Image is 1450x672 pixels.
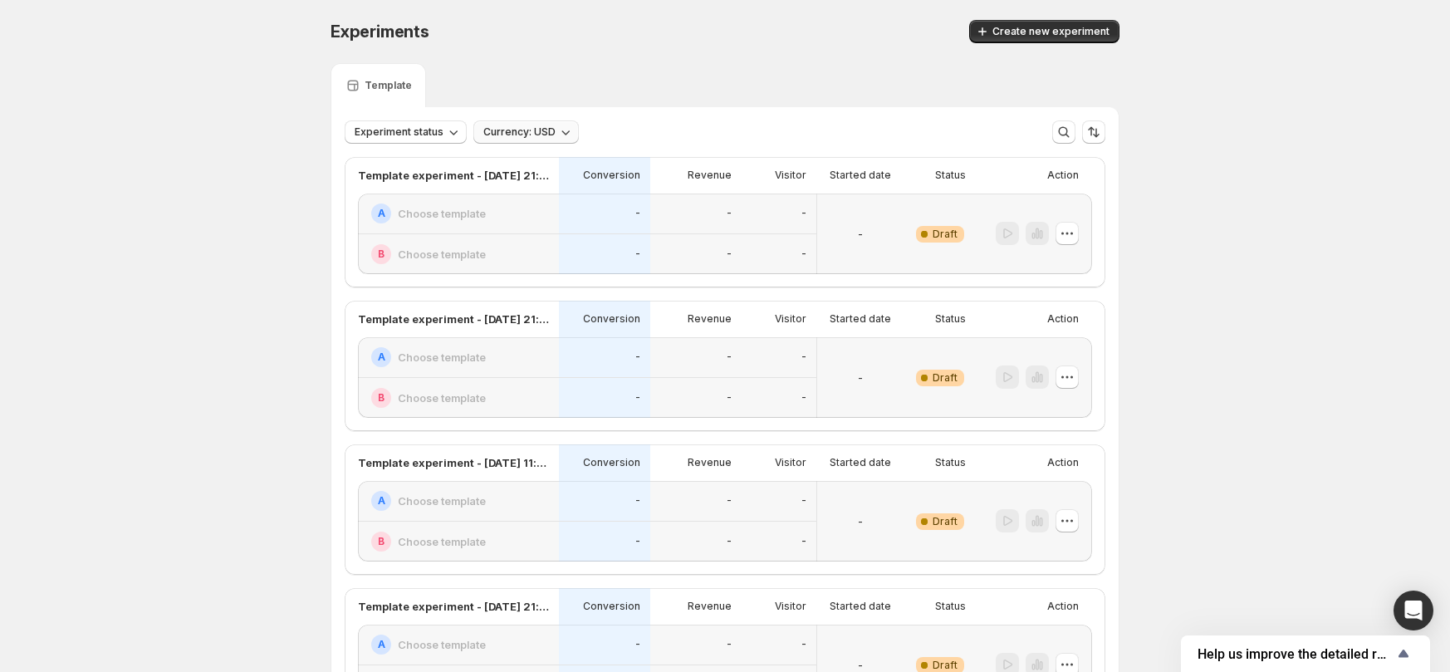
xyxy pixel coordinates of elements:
p: Visitor [775,456,806,469]
p: Status [935,600,966,613]
p: Conversion [583,456,640,469]
h2: A [378,207,385,220]
span: Experiment status [355,125,443,139]
p: Started date [830,600,891,613]
p: - [635,391,640,405]
p: Template experiment - [DATE] 11:16:59 [358,454,549,471]
p: - [858,226,863,243]
h2: Choose template [398,390,486,406]
p: - [727,391,732,405]
h2: Choose template [398,205,486,222]
p: - [801,494,806,508]
p: Action [1047,600,1079,613]
p: Started date [830,169,891,182]
p: Action [1047,456,1079,469]
p: - [727,638,732,651]
p: - [635,638,640,651]
p: - [801,535,806,548]
p: Visitor [775,312,806,326]
p: - [801,248,806,261]
p: - [727,494,732,508]
p: Revenue [688,312,732,326]
h2: B [378,535,385,548]
h2: Choose template [398,493,486,509]
p: Action [1047,312,1079,326]
p: - [801,638,806,651]
p: - [635,248,640,261]
p: Status [935,312,966,326]
h2: A [378,351,385,364]
h2: B [378,391,385,405]
p: - [801,391,806,405]
p: - [858,513,863,530]
button: Sort the results [1082,120,1105,144]
p: Revenue [688,600,732,613]
p: Conversion [583,312,640,326]
p: Revenue [688,169,732,182]
p: Visitor [775,600,806,613]
span: Experiments [331,22,429,42]
span: Draft [933,228,958,241]
span: Create new experiment [992,25,1110,38]
span: Draft [933,371,958,385]
p: - [635,494,640,508]
span: Draft [933,659,958,672]
h2: A [378,638,385,651]
p: - [727,207,732,220]
h2: Choose template [398,533,486,550]
p: Status [935,169,966,182]
p: Conversion [583,169,640,182]
p: Template [365,79,412,92]
p: - [727,351,732,364]
h2: Choose template [398,349,486,365]
button: Show survey - Help us improve the detailed report for A/B campaigns [1198,644,1413,664]
button: Experiment status [345,120,467,144]
h2: B [378,248,385,261]
h2: A [378,494,385,508]
p: Started date [830,312,891,326]
p: Visitor [775,169,806,182]
span: Draft [933,515,958,528]
p: - [727,248,732,261]
p: - [635,535,640,548]
h2: Choose template [398,246,486,262]
p: Started date [830,456,891,469]
button: Create new experiment [969,20,1119,43]
p: Template experiment - [DATE] 21:06:06 [358,167,549,184]
span: Currency: USD [483,125,556,139]
p: Status [935,456,966,469]
h2: Choose template [398,636,486,653]
p: Action [1047,169,1079,182]
button: Currency: USD [473,120,579,144]
p: Template experiment - [DATE] 21:06:30 [358,311,549,327]
p: - [801,351,806,364]
p: - [801,207,806,220]
p: - [727,535,732,548]
p: - [858,370,863,386]
p: - [635,207,640,220]
p: Template experiment - [DATE] 21:20:01 [358,598,549,615]
div: Open Intercom Messenger [1394,591,1433,630]
span: Help us improve the detailed report for A/B campaigns [1198,646,1394,662]
p: Revenue [688,456,732,469]
p: Conversion [583,600,640,613]
p: - [635,351,640,364]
